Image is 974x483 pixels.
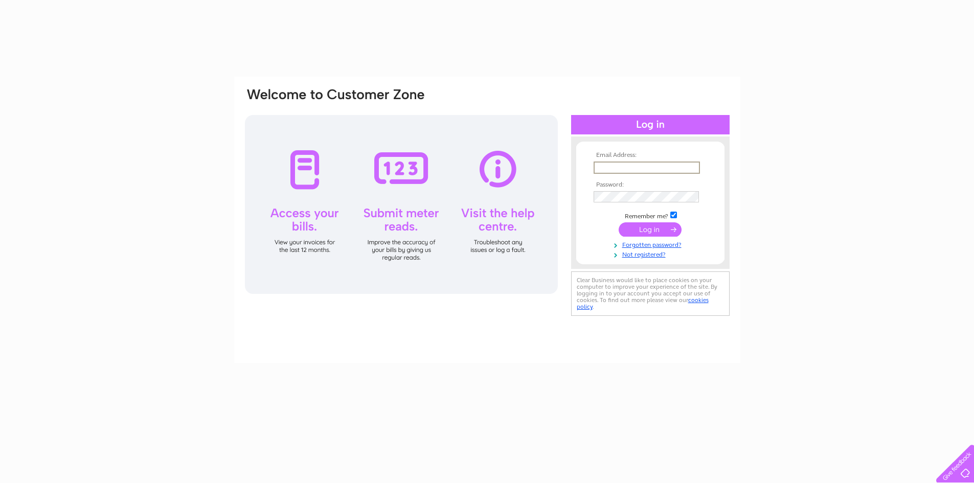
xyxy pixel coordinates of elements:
[591,210,710,220] td: Remember me?
[594,239,710,249] a: Forgotten password?
[591,181,710,189] th: Password:
[594,249,710,259] a: Not registered?
[571,271,730,316] div: Clear Business would like to place cookies on your computer to improve your experience of the sit...
[619,222,682,237] input: Submit
[591,152,710,159] th: Email Address:
[577,296,709,310] a: cookies policy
